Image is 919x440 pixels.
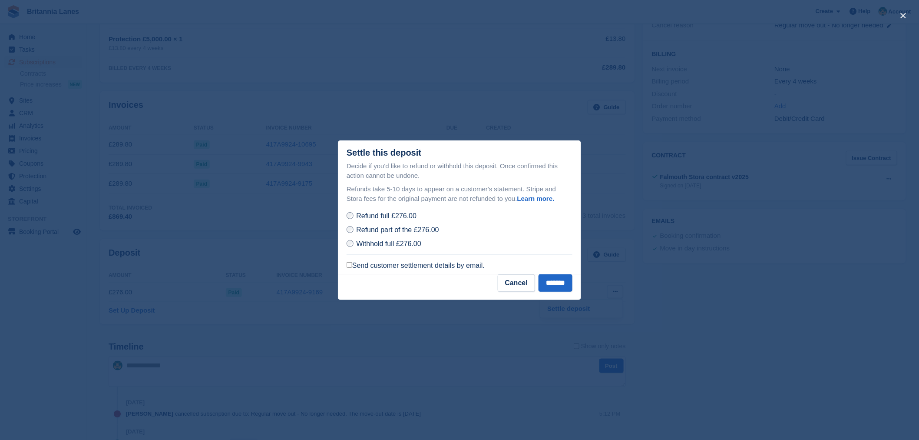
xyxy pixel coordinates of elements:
input: Refund part of the £276.00 [347,226,354,233]
a: Learn more. [517,195,555,202]
button: close [896,9,910,23]
label: Send customer settlement details by email. [347,261,485,270]
span: Refund full £276.00 [356,212,417,220]
span: Refund part of the £276.00 [356,226,439,233]
p: Refunds take 5-10 days to appear on a customer's statement. Stripe and Stora fees for the origina... [347,184,572,204]
input: Withhold full £276.00 [347,240,354,247]
div: Settle this deposit [347,148,421,158]
input: Send customer settlement details by email. [347,262,352,268]
button: Cancel [498,274,535,292]
span: Withhold full £276.00 [356,240,421,247]
p: Decide if you'd like to refund or withhold this deposit. Once confirmed this action cannot be und... [347,161,572,181]
input: Refund full £276.00 [347,212,354,219]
